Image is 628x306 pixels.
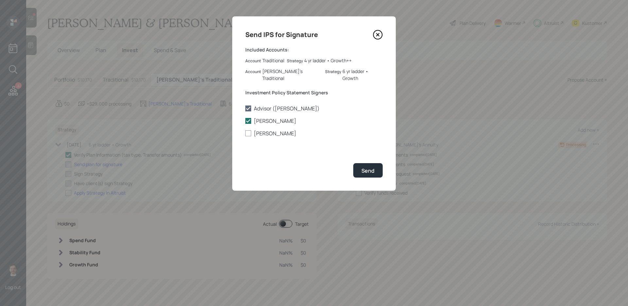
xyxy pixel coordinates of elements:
label: Advisor ([PERSON_NAME]) [245,105,383,112]
label: [PERSON_NAME] [245,130,383,137]
div: [PERSON_NAME]'s Traditional [262,68,323,82]
div: 4 yr ladder • Growth++ [304,57,352,64]
div: 6 yr ladder • Growth [342,68,383,82]
label: Investment Policy Statement Signers [245,89,383,96]
label: Included Accounts: [245,47,383,53]
div: Send [361,167,375,174]
label: [PERSON_NAME] [245,117,383,124]
label: Account [245,69,261,75]
label: Strategy [287,58,303,64]
button: Send [353,163,383,177]
label: Strategy [325,69,341,75]
label: Account [245,58,261,64]
div: Traditional [262,57,284,64]
h4: Send IPS for Signature [245,29,318,40]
